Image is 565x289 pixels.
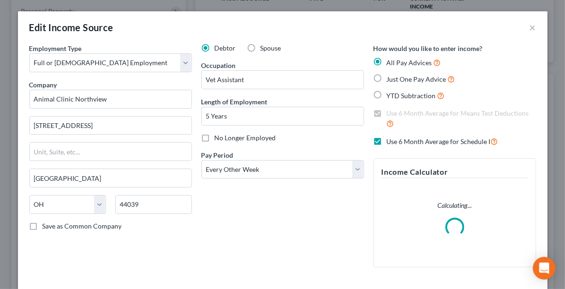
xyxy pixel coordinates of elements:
[261,44,281,52] span: Spouse
[201,151,234,159] span: Pay Period
[374,43,483,53] label: How would you like to enter income?
[382,201,528,210] p: Calculating...
[387,92,436,100] span: YTD Subtraction
[29,81,57,89] span: Company
[30,117,191,135] input: Enter address...
[30,169,191,187] input: Enter city...
[201,60,236,70] label: Occupation
[29,21,113,34] div: Edit Income Source
[215,134,276,142] span: No Longer Employed
[530,22,536,33] button: ×
[30,143,191,161] input: Unit, Suite, etc...
[43,222,122,230] span: Save as Common Company
[115,195,192,214] input: Enter zip...
[387,109,529,117] span: Use 6 Month Average for Means Test Deductions
[29,90,192,109] input: Search company by name...
[382,166,528,178] h5: Income Calculator
[29,44,82,52] span: Employment Type
[202,71,364,89] input: --
[387,59,432,67] span: All Pay Advices
[201,97,268,107] label: Length of Employment
[533,257,556,280] div: Open Intercom Messenger
[387,75,446,83] span: Just One Pay Advice
[215,44,236,52] span: Debtor
[387,137,491,145] span: Use 6 Month Average for Schedule I
[202,107,364,125] input: ex: 2 years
